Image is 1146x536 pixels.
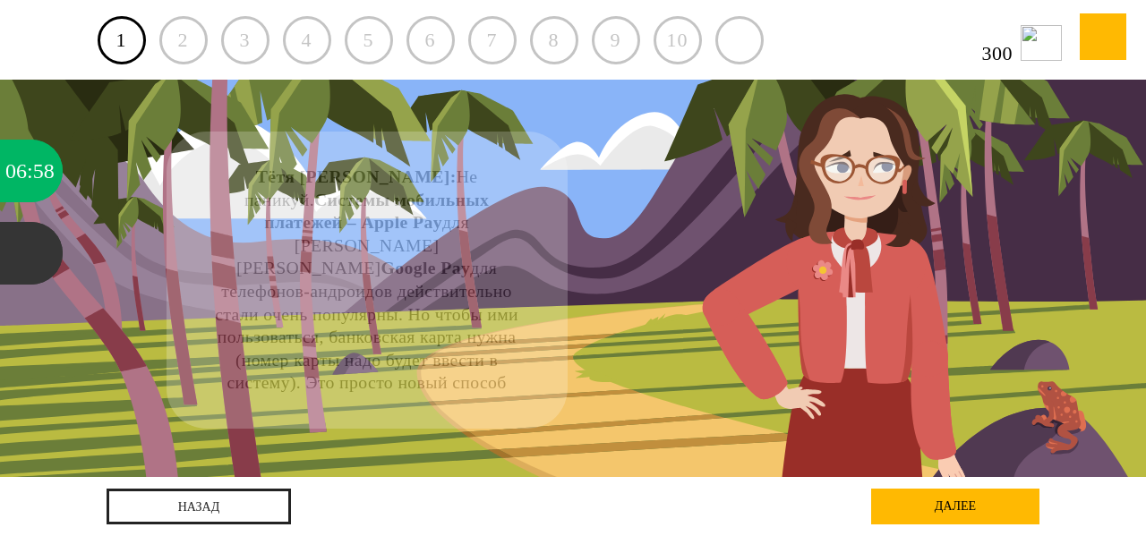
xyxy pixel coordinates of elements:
div: Не паникуй. для [PERSON_NAME] [PERSON_NAME] для телефонов-андроидов действительно стали очень поп... [212,166,522,440]
div: 5 [345,16,393,64]
a: 1 [98,16,146,64]
div: 06 [5,140,27,202]
strong: Тётя [PERSON_NAME]: [256,166,457,186]
strong: Системы мобильных платежей – Apple Pay [264,190,489,233]
strong: Google Pay [381,258,471,277]
div: 58 [33,140,55,202]
div: далее [871,489,1039,524]
a: назад [107,489,291,524]
div: 9 [592,16,640,64]
div: 7 [468,16,517,64]
div: 6 [406,16,455,64]
div: 8 [530,16,578,64]
div: 3 [221,16,269,64]
span: 300 [982,44,1013,64]
div: 4 [283,16,331,64]
div: Нажми на ГЛАЗ, чтобы скрыть текст и посмотреть картинку полностью [523,141,557,175]
div: : [27,140,33,202]
img: icon-cash.svg [1021,25,1062,61]
div: 10 [654,16,702,64]
div: 2 [159,16,208,64]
